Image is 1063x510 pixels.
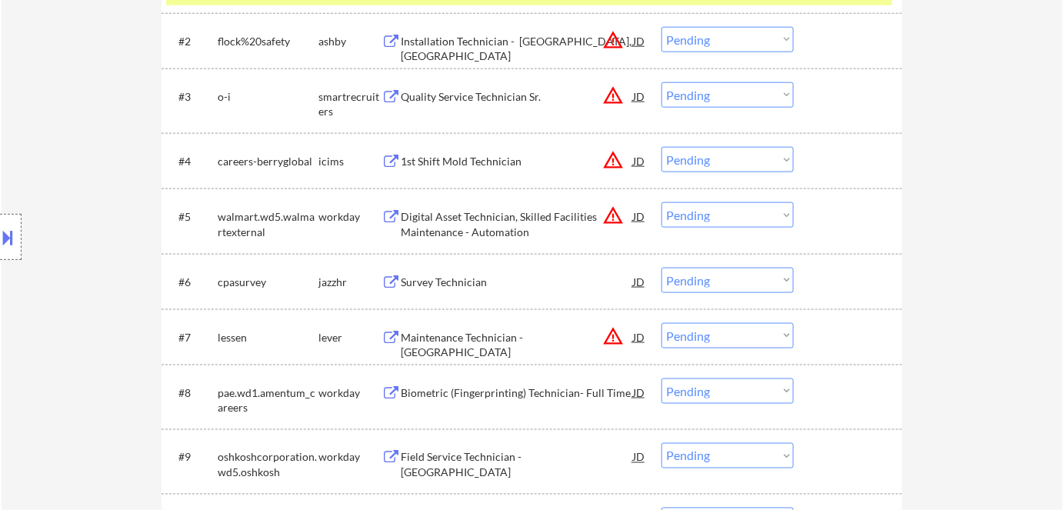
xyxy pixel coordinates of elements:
[401,275,633,290] div: Survey Technician
[631,147,647,175] div: JD
[178,450,205,465] div: #9
[178,385,205,401] div: #8
[318,450,382,465] div: workday
[318,209,382,225] div: workday
[631,268,647,295] div: JD
[631,323,647,351] div: JD
[401,154,633,169] div: 1st Shift Mold Technician
[318,89,382,119] div: smartrecruiters
[218,450,318,480] div: oshkoshcorporation.wd5.oshkosh
[631,27,647,55] div: JD
[318,275,382,290] div: jazzhr
[602,149,624,171] button: warning_amber
[318,385,382,401] div: workday
[631,443,647,471] div: JD
[218,34,318,49] div: flock%20safety
[318,154,382,169] div: icims
[602,205,624,226] button: warning_amber
[218,89,318,105] div: o-i
[401,450,633,480] div: Field Service Technician - [GEOGRAPHIC_DATA]
[218,385,318,415] div: pae.wd1.amentum_careers
[401,385,633,401] div: Biometric (Fingerprinting) Technician- Full Time
[631,202,647,230] div: JD
[318,34,382,49] div: ashby
[602,85,624,106] button: warning_amber
[178,89,205,105] div: #3
[401,34,633,64] div: Installation Technician - [GEOGRAPHIC_DATA], [GEOGRAPHIC_DATA]
[401,330,633,360] div: Maintenance Technician - [GEOGRAPHIC_DATA]
[318,330,382,345] div: lever
[401,89,633,105] div: Quality Service Technician Sr.
[631,82,647,110] div: JD
[178,34,205,49] div: #2
[631,378,647,406] div: JD
[602,29,624,51] button: warning_amber
[602,325,624,347] button: warning_amber
[401,209,633,239] div: Digital Asset Technician, Skilled Facilities Maintenance - Automation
